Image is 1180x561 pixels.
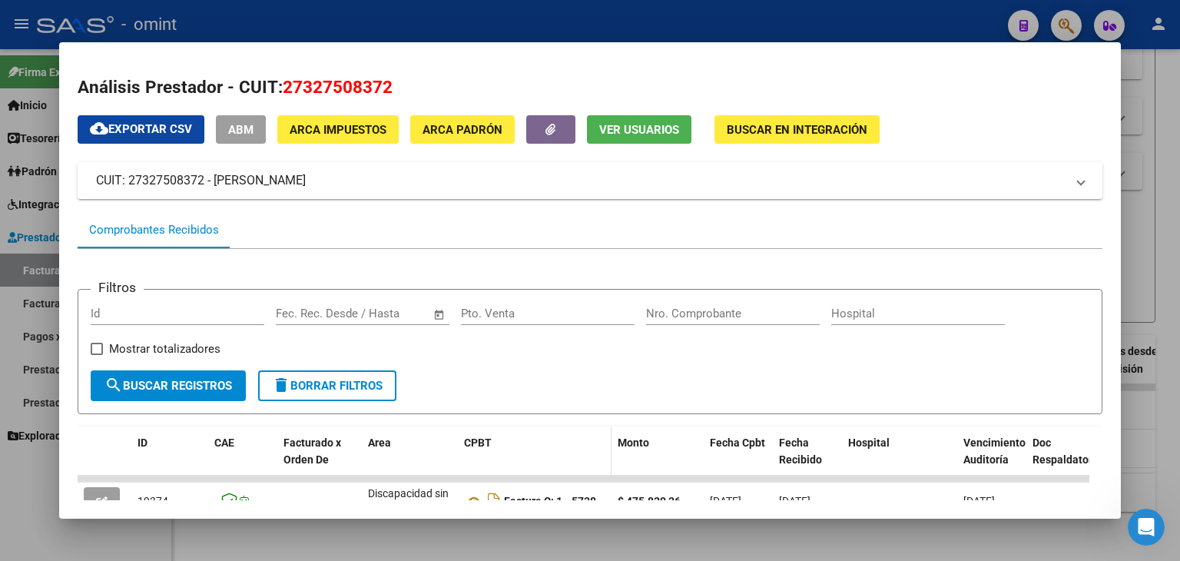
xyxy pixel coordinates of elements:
[710,495,741,507] span: [DATE]
[214,437,234,449] span: CAE
[599,123,679,137] span: Ver Usuarios
[779,495,810,507] span: [DATE]
[96,171,1066,190] mat-panel-title: CUIT: 27327508372 - [PERSON_NAME]
[423,123,502,137] span: ARCA Padrón
[430,306,448,324] button: Open calendar
[618,437,649,449] span: Monto
[277,427,362,494] datatable-header-cell: Facturado x Orden De
[90,122,192,136] span: Exportar CSV
[368,487,449,517] span: Discapacidad sin recupero
[276,307,338,320] input: Fecha inicio
[504,496,596,508] strong: Factura C: 1 - 5738
[91,370,246,401] button: Buscar Registros
[208,427,277,494] datatable-header-cell: CAE
[89,221,219,239] div: Comprobantes Recibidos
[228,123,254,137] span: ABM
[727,123,867,137] span: Buscar en Integración
[464,437,492,449] span: CPBT
[258,370,396,401] button: Borrar Filtros
[1026,427,1119,494] datatable-header-cell: Doc Respaldatoria
[618,495,681,507] strong: $ 475.830,36
[963,495,995,507] span: [DATE]
[714,115,880,144] button: Buscar en Integración
[104,379,232,393] span: Buscar Registros
[131,427,208,494] datatable-header-cell: ID
[848,437,890,449] span: Hospital
[779,437,822,466] span: Fecha Recibido
[138,437,147,449] span: ID
[91,277,144,297] h3: Filtros
[963,437,1026,466] span: Vencimiento Auditoría
[78,75,1102,101] h2: Análisis Prestador - CUIT:
[277,115,399,144] button: ARCA Impuestos
[710,437,765,449] span: Fecha Cpbt
[842,427,957,494] datatable-header-cell: Hospital
[216,115,266,144] button: ABM
[78,115,204,144] button: Exportar CSV
[272,379,383,393] span: Borrar Filtros
[283,437,341,466] span: Facturado x Orden De
[272,376,290,394] mat-icon: delete
[78,162,1102,199] mat-expansion-panel-header: CUIT: 27327508372 - [PERSON_NAME]
[484,489,504,513] i: Descargar documento
[587,115,691,144] button: Ver Usuarios
[368,437,391,449] span: Area
[290,123,386,137] span: ARCA Impuestos
[283,77,393,97] span: 27327508372
[1032,437,1102,466] span: Doc Respaldatoria
[458,427,612,494] datatable-header-cell: CPBT
[410,115,515,144] button: ARCA Padrón
[90,119,108,138] mat-icon: cloud_download
[612,427,704,494] datatable-header-cell: Monto
[362,427,458,494] datatable-header-cell: Area
[138,495,168,507] span: 19374
[704,427,773,494] datatable-header-cell: Fecha Cpbt
[957,427,1026,494] datatable-header-cell: Vencimiento Auditoría
[1128,509,1165,546] iframe: Intercom live chat
[104,376,123,394] mat-icon: search
[773,427,842,494] datatable-header-cell: Fecha Recibido
[352,307,426,320] input: Fecha fin
[109,340,220,358] span: Mostrar totalizadores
